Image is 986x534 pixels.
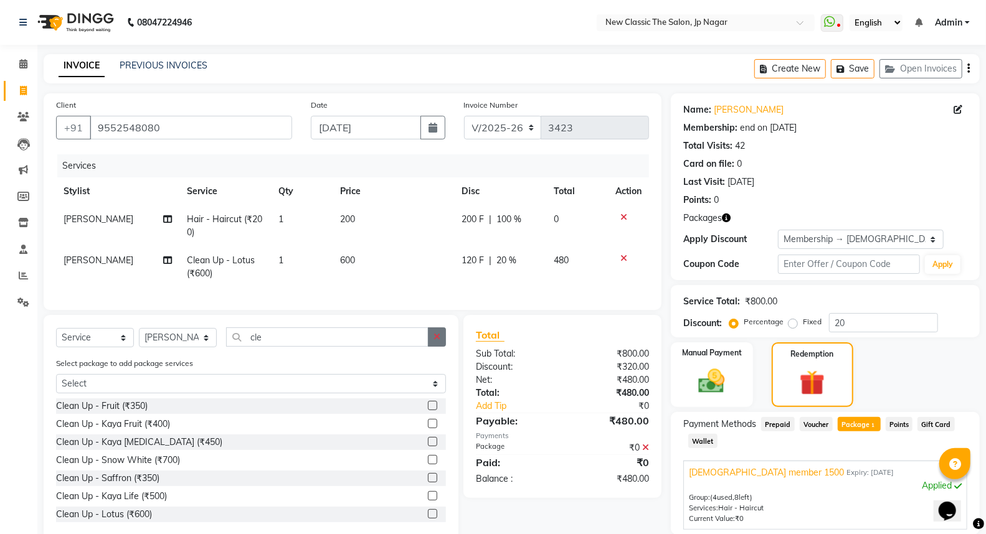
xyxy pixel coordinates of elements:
div: ₹800.00 [562,347,658,360]
div: Clean Up - Fruit (₹350) [56,400,148,413]
span: Admin [935,16,962,29]
span: 600 [340,255,355,266]
span: ₹0 [735,514,744,523]
div: Payments [476,431,649,441]
th: Stylist [56,177,179,205]
div: Sub Total: [467,347,562,360]
span: Points [886,417,913,431]
div: Clean Up - Snow White (₹700) [56,454,180,467]
div: Discount: [683,317,722,330]
div: Clean Up - Kaya [MEDICAL_DATA] (₹450) [56,436,222,449]
div: ₹480.00 [562,386,658,400]
th: Action [608,177,649,205]
a: [PERSON_NAME] [714,103,784,116]
span: (4 [710,493,717,502]
label: Percentage [744,316,784,327]
div: Clean Up - Kaya Life (₹500) [56,490,167,503]
div: Last Visit: [683,176,725,189]
div: ₹320.00 [562,360,658,373]
div: [DATE] [728,176,754,189]
div: Applied [689,479,962,492]
input: Search by Name/Mobile/Email/Code [90,116,292,139]
input: Search or Scan [226,327,429,347]
label: Manual Payment [682,347,742,358]
span: 8 [734,493,739,502]
label: Invoice Number [464,100,518,111]
span: Expiry: [DATE] [846,467,894,478]
div: Net: [467,373,562,386]
div: Name: [683,103,711,116]
button: Create New [754,59,826,78]
div: 0 [737,157,742,171]
div: Total Visits: [683,139,732,152]
span: 100 % [496,213,521,226]
span: [PERSON_NAME] [64,255,133,266]
label: Select package to add package services [56,358,193,369]
div: Membership: [683,121,737,134]
th: Disc [454,177,546,205]
th: Qty [271,177,332,205]
div: ₹800.00 [745,295,777,308]
span: 0 [554,213,559,225]
span: 1 [278,255,283,266]
span: 480 [554,255,569,266]
div: Paid: [467,455,562,470]
th: Service [179,177,272,205]
span: Group: [689,493,710,502]
span: Payment Methods [683,418,756,431]
span: 200 [340,213,355,225]
div: Total: [467,386,562,400]
label: Client [56,100,76,111]
div: ₹480.00 [562,472,658,485]
span: | [489,213,491,226]
div: Apply Discount [683,233,778,246]
label: Redemption [791,349,834,360]
div: Balance : [467,472,562,485]
span: Wallet [688,434,718,448]
span: Clean Up - Lotus (₹600) [187,255,255,279]
button: +91 [56,116,91,139]
div: Service Total: [683,295,740,308]
span: Total [476,329,505,342]
th: Price [333,177,454,205]
div: 42 [735,139,745,152]
button: Save [831,59,875,78]
div: ₹480.00 [562,413,658,428]
span: 120 F [462,254,484,267]
span: Services: [689,504,718,512]
a: INVOICE [59,55,105,77]
label: Date [311,100,328,111]
span: Hair - Haircut (₹200) [187,213,262,238]
div: ₹480.00 [562,373,658,386]
div: Clean Up - Kaya Fruit (₹400) [56,418,170,431]
span: 200 F [462,213,484,226]
span: Voucher [800,417,833,431]
span: [DEMOGRAPHIC_DATA] member 1500 [689,466,844,479]
div: Package [467,441,562,454]
span: Hair - Haircut [718,504,764,512]
span: 1 [870,422,876,429]
span: | [489,254,491,267]
div: Card on file: [683,157,734,171]
th: Total [546,177,608,205]
button: Open Invoices [879,59,962,78]
a: Add Tip [467,400,578,413]
span: Current Value: [689,514,735,523]
span: Package [838,417,881,431]
iframe: chat widget [934,484,974,522]
div: ₹0 [579,400,658,413]
div: Points: [683,194,711,207]
span: 1 [278,213,283,225]
img: logo [32,5,117,40]
div: ₹0 [562,455,658,470]
div: end on [DATE] [740,121,797,134]
img: _gift.svg [792,367,833,398]
a: PREVIOUS INVOICES [120,60,207,71]
input: Enter Offer / Coupon Code [778,255,920,274]
button: Apply [925,255,960,274]
span: Gift Card [917,417,955,431]
label: Fixed [803,316,822,327]
div: ₹0 [562,441,658,454]
img: _cash.svg [690,366,733,396]
b: 08047224946 [137,5,192,40]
